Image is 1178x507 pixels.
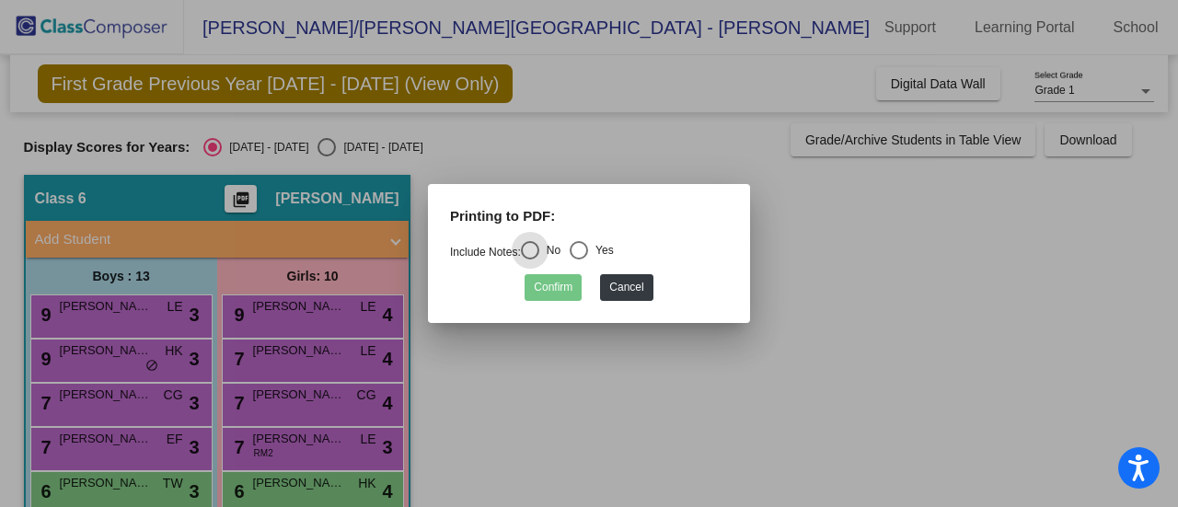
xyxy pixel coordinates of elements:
div: Yes [588,242,614,259]
label: Printing to PDF: [450,206,555,227]
mat-radio-group: Select an option [450,246,614,259]
div: No [539,242,560,259]
a: Include Notes: [450,246,521,259]
button: Confirm [525,274,582,301]
button: Cancel [600,274,653,301]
